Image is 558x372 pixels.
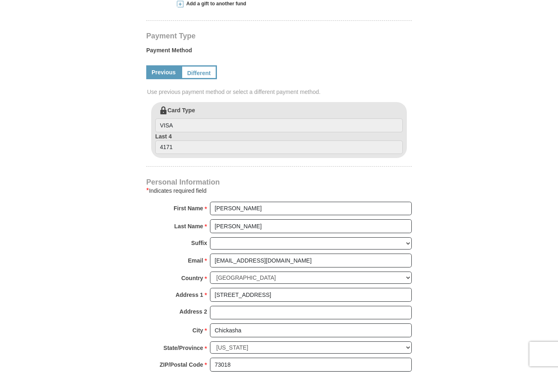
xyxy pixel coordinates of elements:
strong: ZIP/Postal Code [160,359,203,370]
strong: First Name [174,203,203,214]
a: Previous [146,65,181,79]
strong: State/Province [163,342,203,354]
strong: City [192,325,203,336]
strong: Suffix [191,237,207,249]
strong: Email [188,255,203,266]
strong: Address 2 [179,306,207,317]
h4: Payment Type [146,33,412,39]
strong: Address 1 [176,289,203,301]
a: Different [181,65,217,79]
div: Indicates required field [146,186,412,196]
input: Last 4 [155,140,403,154]
span: Use previous payment method or select a different payment method. [147,88,413,96]
h4: Personal Information [146,179,412,185]
span: Add a gift to another fund [183,0,246,7]
strong: Last Name [174,221,203,232]
strong: Country [181,272,203,284]
input: Card Type [155,118,403,132]
label: Payment Method [146,46,412,58]
label: Last 4 [155,132,403,154]
label: Card Type [155,106,403,132]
